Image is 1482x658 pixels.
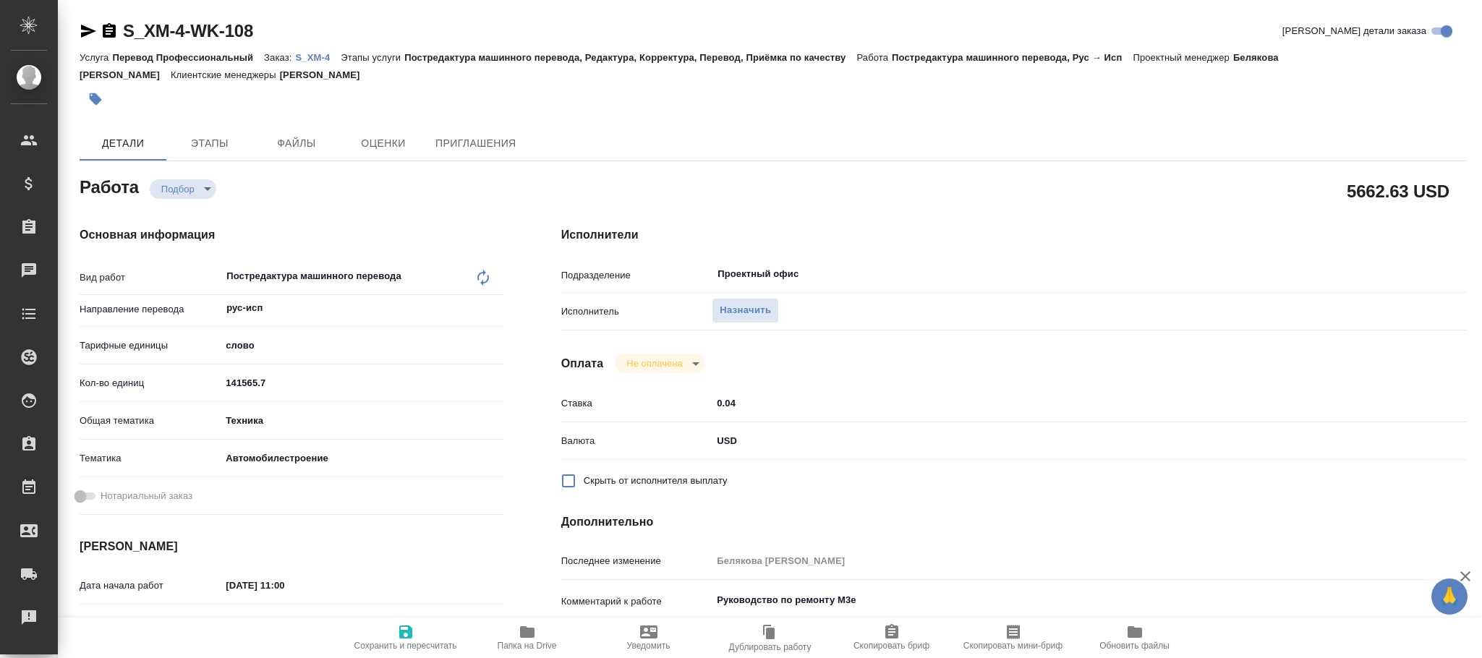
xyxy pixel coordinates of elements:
button: Добавить тэг [80,83,111,115]
button: Скопировать бриф [831,618,953,658]
span: Обновить файлы [1099,641,1170,651]
input: ✎ Введи что-нибудь [221,575,347,596]
h4: Исполнители [561,226,1466,244]
div: слово [221,333,503,358]
p: Заказ: [264,52,295,63]
p: Подразделение [561,268,712,283]
p: Общая тематика [80,414,221,428]
span: Скопировать мини-бриф [963,641,1062,651]
span: Этапы [175,134,244,153]
h2: Работа [80,173,139,199]
span: Уведомить [627,641,670,651]
p: Вид работ [80,270,221,285]
p: Услуга [80,52,112,63]
a: S_XM-4 [296,51,341,63]
p: Этапы услуги [341,52,404,63]
div: USD [712,429,1390,453]
p: Тарифные единицы [80,338,221,353]
span: Файлы [262,134,331,153]
p: Тематика [80,451,221,466]
p: Работа [856,52,892,63]
p: Ставка [561,396,712,411]
span: Приглашения [435,134,516,153]
input: Пустое поле [221,616,347,637]
p: Исполнитель [561,304,712,319]
span: Папка на Drive [498,641,557,651]
button: Open [495,307,498,309]
span: Детали [88,134,158,153]
p: Перевод Профессиональный [112,52,264,63]
button: Папка на Drive [467,618,588,658]
p: Постредактура машинного перевода, Рус → Исп [892,52,1133,63]
input: ✎ Введи что-нибудь [221,372,503,393]
p: Проектный менеджер [1133,52,1232,63]
p: Валюта [561,434,712,448]
button: Не оплачена [622,357,686,369]
h4: Оплата [561,355,604,372]
p: Белякова [PERSON_NAME] [80,52,1279,80]
div: Автомобилестроение [221,446,503,471]
button: Скопировать ссылку [101,22,118,40]
p: Комментарий к работе [561,594,712,609]
p: Направление перевода [80,302,221,317]
h4: [PERSON_NAME] [80,538,503,555]
span: [PERSON_NAME] детали заказа [1282,24,1426,38]
span: Скопировать бриф [853,641,929,651]
button: Назначить [712,298,779,323]
button: Обновить файлы [1074,618,1196,658]
p: Последнее изменение [561,554,712,568]
button: Сохранить и пересчитать [345,618,467,658]
h2: 5662.63 USD [1347,179,1449,203]
span: Назначить [720,302,771,319]
p: Постредактура машинного перевода, Редактура, Корректура, Перевод, Приёмка по качеству [404,52,856,63]
div: Подбор [615,354,704,373]
button: Дублировать работу [710,618,831,658]
p: [PERSON_NAME] [280,69,371,80]
button: Скопировать мини-бриф [953,618,1074,658]
div: Подбор [150,179,216,199]
span: Скрыть от исполнителя выплату [584,474,728,488]
button: Подбор [157,183,199,195]
button: 🙏 [1431,578,1468,615]
span: Сохранить и пересчитать [354,641,457,651]
span: Нотариальный заказ [101,489,192,503]
p: S_XM-4 [296,52,341,63]
div: Техника [221,409,503,433]
button: Уведомить [588,618,710,658]
span: Оценки [349,134,418,153]
p: Кол-во единиц [80,376,221,390]
button: Скопировать ссылку для ЯМессенджера [80,22,97,40]
p: Клиентские менеджеры [171,69,280,80]
span: Дублировать работу [729,642,812,652]
button: Open [1383,273,1386,275]
p: Дата начала работ [80,578,221,593]
input: ✎ Введи что-нибудь [712,393,1390,414]
h4: Дополнительно [561,513,1466,531]
textarea: Руководство по ремонту М3е [712,588,1390,612]
h4: Основная информация [80,226,503,244]
span: 🙏 [1437,581,1462,612]
a: S_XM-4-WK-108 [123,21,253,40]
input: Пустое поле [712,550,1390,571]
